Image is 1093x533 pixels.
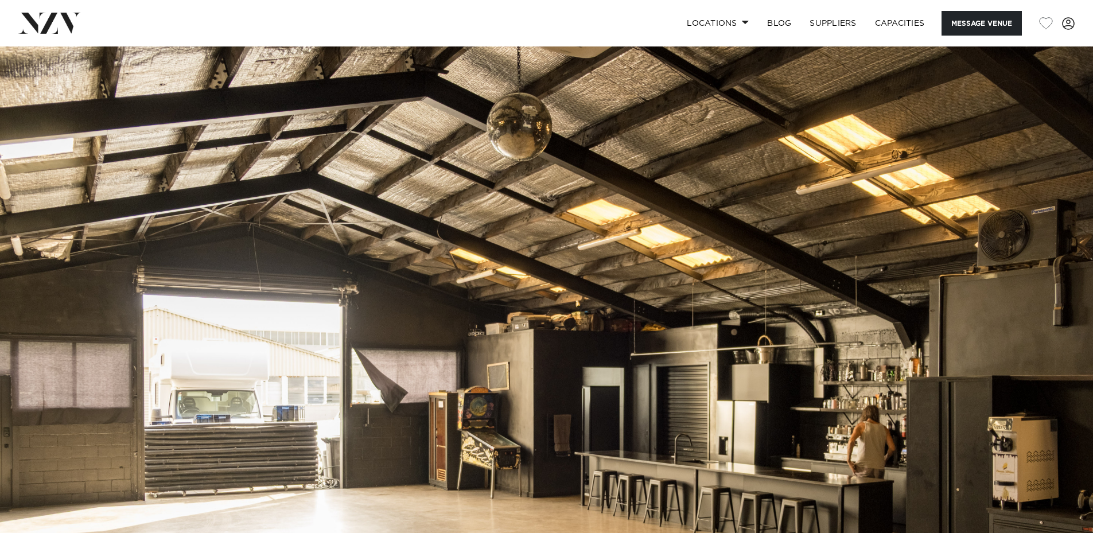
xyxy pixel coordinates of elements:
a: Capacities [866,11,934,36]
a: Locations [678,11,758,36]
a: BLOG [758,11,800,36]
button: Message Venue [942,11,1022,36]
a: SUPPLIERS [800,11,865,36]
img: nzv-logo.png [18,13,81,33]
